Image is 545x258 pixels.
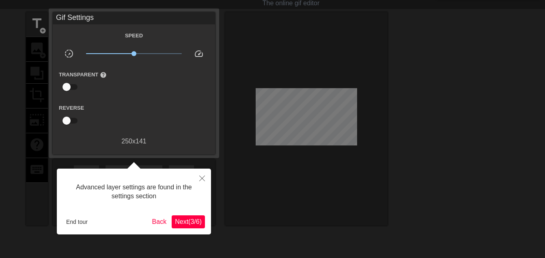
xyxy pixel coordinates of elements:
button: Back [149,215,170,228]
button: Close [193,169,211,187]
div: Advanced layer settings are found in the settings section [63,175,205,209]
button: End tour [63,216,91,228]
span: Next ( 3 / 6 ) [175,218,202,225]
button: Next [172,215,205,228]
